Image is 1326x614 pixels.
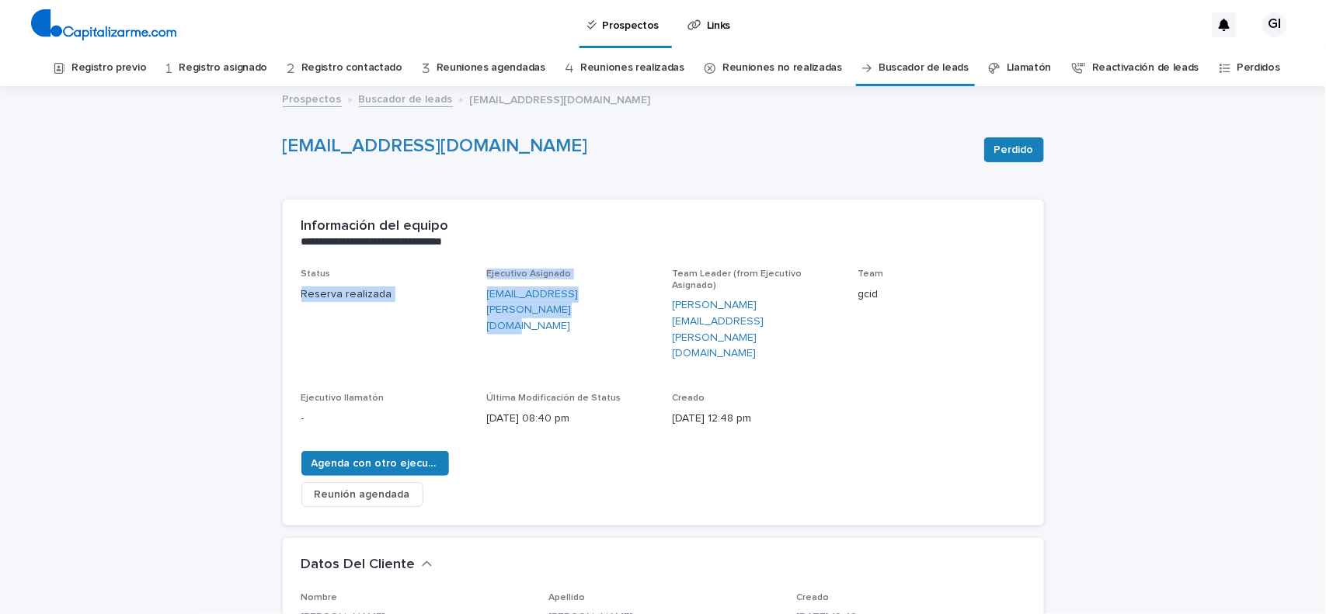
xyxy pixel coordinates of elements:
a: Llamatón [1007,50,1052,86]
span: Última Modificación de Status [487,394,621,403]
span: Creado [673,394,705,403]
img: 4arMvv9wSvmHTHbXwTim [31,9,176,40]
a: Reactivación de leads [1092,50,1199,86]
span: Ejecutivo llamatón [301,394,385,403]
a: Buscador de leads [879,50,969,86]
span: Status [301,269,331,279]
a: Perdidos [1237,50,1281,86]
span: Team Leader (from Ejecutivo Asignado) [673,269,802,290]
span: Nombre [301,593,338,602]
div: GI [1262,12,1287,37]
a: [EMAIL_ADDRESS][DOMAIN_NAME] [283,137,588,155]
p: Reserva realizada [301,286,468,303]
a: Reuniones agendadas [437,50,545,86]
a: [PERSON_NAME][EMAIL_ADDRESS][PERSON_NAME][DOMAIN_NAME] [673,297,840,362]
span: Perdido [994,142,1034,158]
p: [EMAIL_ADDRESS][DOMAIN_NAME] [470,90,651,107]
h2: Datos Del Cliente [301,557,416,574]
span: Apellido [548,593,585,602]
a: Registro previo [71,50,146,86]
p: gcid [858,286,1025,303]
span: Ejecutivo Asignado [487,269,572,279]
button: Perdido [984,137,1044,162]
span: Agenda con otro ejecutivo [311,456,439,471]
span: Team [858,269,884,279]
button: Agenda con otro ejecutivo [301,451,449,476]
a: Reuniones no realizadas [722,50,842,86]
p: [DATE] 08:40 pm [487,411,654,427]
span: Reunión agendada [315,487,410,502]
a: Registro contactado [301,50,402,86]
h2: Información del equipo [301,218,449,235]
a: Buscador de leads [359,89,453,107]
a: Registro asignado [179,50,267,86]
span: Creado [796,593,829,602]
p: [DATE] 12:48 pm [673,411,840,427]
button: Datos Del Cliente [301,557,433,574]
a: [EMAIL_ADDRESS][PERSON_NAME][DOMAIN_NAME] [487,286,654,335]
a: Prospectos [283,89,342,107]
button: Reunión agendada [301,482,423,507]
p: - [301,411,468,427]
a: Reuniones realizadas [580,50,684,86]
